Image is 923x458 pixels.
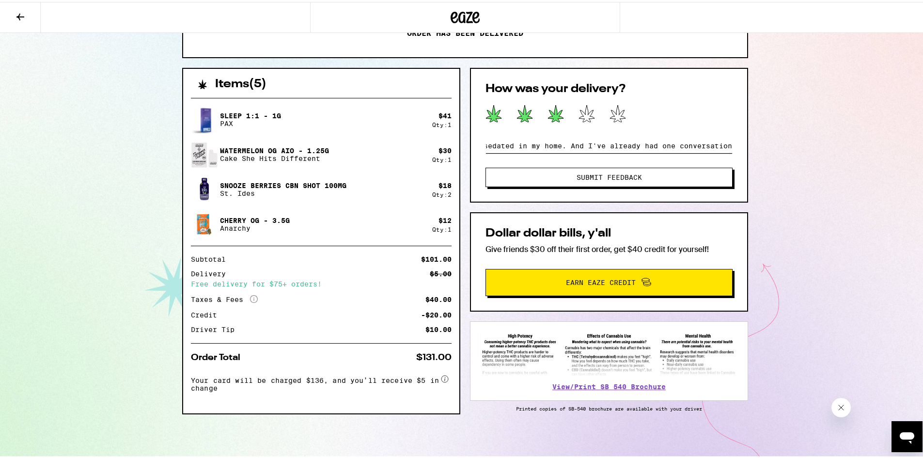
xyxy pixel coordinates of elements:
img: SB 540 Brochure preview [480,330,738,375]
div: Subtotal [191,254,233,261]
p: Sleep 1:1 - 1g [220,110,281,118]
div: -$20.00 [421,310,452,316]
p: Give friends $30 off their first order, get $40 credit for yourself! [485,242,733,253]
div: Qty: 1 [432,224,452,231]
p: Cake She Hits Different [220,153,329,160]
div: $131.00 [416,351,452,360]
span: Earn Eaze Credit [566,277,636,284]
div: $ 12 [438,215,452,222]
img: Snooze Berries CBN Shot 100mg [191,174,218,201]
input: Any feedback? [485,137,733,151]
h2: Items ( 5 ) [215,77,266,88]
button: Earn Eaze Credit [485,267,733,294]
div: $5.00 [430,268,452,275]
h2: Dollar dollar bills, y'all [485,226,733,237]
p: Watermelon OG AIO - 1.25g [220,145,329,153]
div: Free delivery for $75+ orders! [191,279,452,285]
button: Submit Feedback [485,166,733,185]
div: Qty: 1 [432,120,452,126]
div: $40.00 [425,294,452,301]
div: Driver Tip [191,324,241,331]
span: Submit Feedback [577,172,642,179]
div: Delivery [191,268,233,275]
p: PAX [220,118,281,126]
div: Credit [191,310,224,316]
span: Hi. Need any help? [6,7,70,15]
span: Your card will be charged $136, and you’ll receive $5 in change [191,371,439,390]
img: Sleep 1:1 - 1g [191,102,218,134]
h2: How was your delivery? [485,81,733,93]
iframe: Close message [831,396,851,415]
div: Qty: 2 [432,190,452,196]
iframe: Button to launch messaging window [892,419,923,450]
div: $101.00 [421,254,452,261]
p: Anarchy [220,222,290,230]
div: Taxes & Fees [191,293,258,302]
div: $ 30 [438,145,452,153]
div: $ 18 [438,180,452,188]
p: Snooze Berries CBN Shot 100mg [220,180,346,188]
p: Printed copies of SB-540 brochure are available with your driver [470,404,748,410]
p: Order has been delivered [407,27,523,36]
img: Cherry OG - 3.5g [191,209,218,236]
img: Watermelon OG AIO - 1.25g [191,139,218,166]
p: Cherry OG - 3.5g [220,215,290,222]
a: View/Print SB 540 Brochure [552,381,666,389]
div: $ 41 [438,110,452,118]
div: Qty: 1 [432,155,452,161]
div: Order Total [191,351,247,360]
p: St. Ides [220,188,346,195]
div: $10.00 [425,324,452,331]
